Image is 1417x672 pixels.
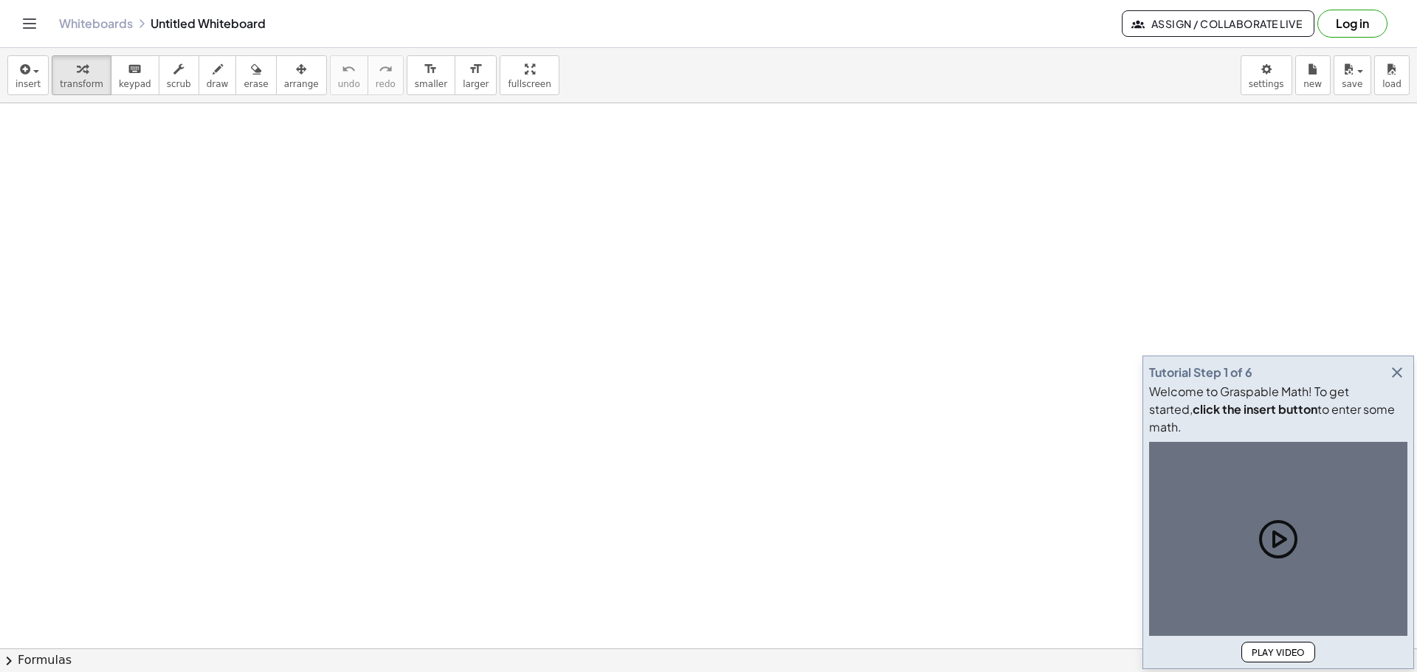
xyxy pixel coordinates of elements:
div: Welcome to Graspable Math! To get started, to enter some math. [1149,383,1407,436]
button: insert [7,55,49,95]
button: redoredo [368,55,404,95]
b: click the insert button [1193,401,1317,417]
a: Whiteboards [59,16,133,31]
button: format_sizesmaller [407,55,455,95]
span: load [1382,79,1402,89]
span: keypad [119,79,151,89]
button: scrub [159,55,199,95]
button: load [1374,55,1410,95]
button: transform [52,55,111,95]
span: redo [376,79,396,89]
span: erase [244,79,268,89]
i: format_size [469,60,483,78]
span: Play Video [1251,647,1306,658]
button: new [1295,55,1331,95]
span: draw [207,79,229,89]
span: scrub [167,79,191,89]
span: arrange [284,79,319,89]
i: undo [342,60,356,78]
button: arrange [276,55,327,95]
span: larger [463,79,489,89]
span: new [1303,79,1322,89]
i: keyboard [128,60,142,78]
span: settings [1249,79,1284,89]
button: settings [1241,55,1292,95]
span: insert [15,79,41,89]
button: Log in [1317,10,1387,38]
button: erase [235,55,276,95]
button: fullscreen [500,55,559,95]
span: save [1342,79,1362,89]
i: format_size [424,60,438,78]
button: Play Video [1241,642,1315,662]
button: save [1334,55,1371,95]
span: Assign / Collaborate Live [1134,17,1302,30]
span: smaller [415,79,447,89]
span: fullscreen [508,79,551,89]
i: redo [379,60,393,78]
button: keyboardkeypad [111,55,159,95]
button: format_sizelarger [455,55,497,95]
button: Toggle navigation [18,12,41,35]
button: undoundo [330,55,368,95]
span: transform [60,79,103,89]
button: draw [199,55,237,95]
div: Tutorial Step 1 of 6 [1149,364,1252,381]
button: Assign / Collaborate Live [1122,10,1314,37]
span: undo [338,79,360,89]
